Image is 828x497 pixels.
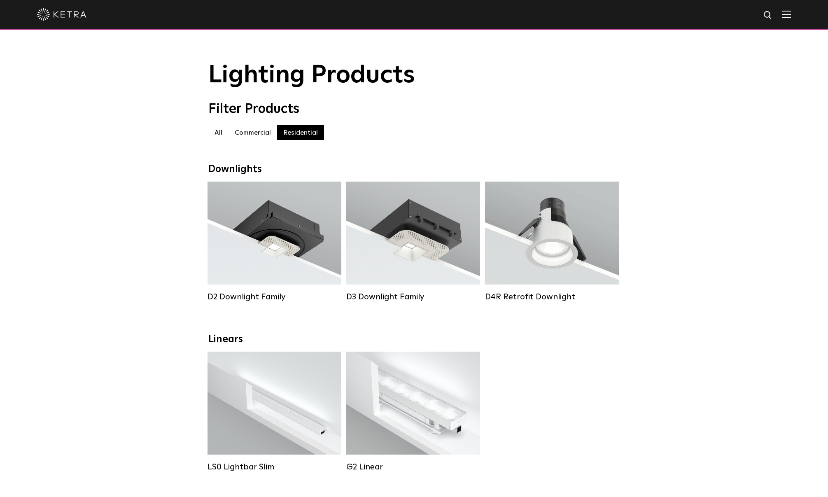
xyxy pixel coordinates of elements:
label: Commercial [229,125,277,140]
a: LS0 Lightbar Slim Lumen Output:200 / 350Colors:White / BlackControl:X96 Controller [208,352,341,476]
div: Linears [208,334,620,345]
div: D3 Downlight Family [346,292,480,302]
label: Residential [277,125,324,140]
div: Filter Products [208,101,620,117]
div: LS0 Lightbar Slim [208,462,341,472]
img: ketra-logo-2019-white [37,8,86,21]
label: All [208,125,229,140]
span: Lighting Products [208,63,415,88]
div: D2 Downlight Family [208,292,341,302]
div: D4R Retrofit Downlight [485,292,619,302]
div: Downlights [208,163,620,175]
img: Hamburger%20Nav.svg [782,10,791,18]
div: G2 Linear [346,462,480,472]
img: search icon [763,10,773,21]
a: G2 Linear Lumen Output:400 / 700 / 1000Colors:WhiteBeam Angles:Flood / [GEOGRAPHIC_DATA] / Narrow... [346,352,480,476]
a: D4R Retrofit Downlight Lumen Output:800Colors:White / BlackBeam Angles:15° / 25° / 40° / 60°Watta... [485,182,619,306]
a: D3 Downlight Family Lumen Output:700 / 900 / 1100Colors:White / Black / Silver / Bronze / Paintab... [346,182,480,306]
a: D2 Downlight Family Lumen Output:1200Colors:White / Black / Gloss Black / Silver / Bronze / Silve... [208,182,341,306]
